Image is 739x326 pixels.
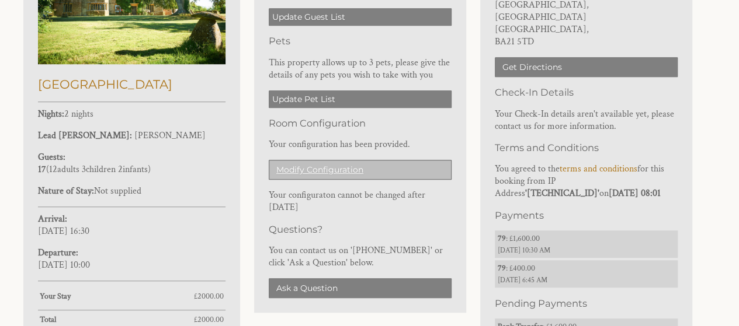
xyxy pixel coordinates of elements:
h3: Terms and Conditions [495,142,678,153]
span: 12 [49,163,57,176]
strong: Total [40,314,194,325]
h3: Questions? [269,223,452,235]
span: 2000.00 [197,291,224,302]
strong: '[TECHNICAL_ID]' [525,187,599,199]
span: adult [49,163,79,176]
p: [DATE] 10:00 [38,247,225,271]
span: child [79,163,116,176]
p: Your configuraton cannot be changed after [DATE] [269,189,452,213]
p: You can contact us on '[PHONE_NUMBER]' or click 'Ask a Question' below. [269,244,452,269]
span: £ [194,314,224,325]
h3: Check-In Details [495,86,678,98]
p: Your configuration has been provided. [269,138,452,150]
span: [DATE] 6:45 AM [498,275,675,285]
a: Get Directions [495,57,678,77]
a: Ask a Question [269,278,452,298]
h3: Payments [495,209,678,221]
p: 2 nights [38,108,225,120]
h3: Room Configuration [269,117,452,129]
p: You agreed to the for this booking from IP Address on [495,163,678,199]
span: [DATE] 10:30 AM [498,246,675,255]
h3: Pending Payments [495,297,678,309]
span: 2 [118,163,123,176]
span: ( ) [38,163,151,176]
strong: [DATE] 08:01 [609,187,661,199]
span: 3 [82,163,86,176]
p: Not supplied [38,185,225,197]
span: £ [194,291,224,302]
p: This property allows up to 3 pets, please give the details of any pets you wish to take with you [269,57,452,81]
a: Modify Configuration [269,160,452,180]
span: ren [103,163,116,176]
a: Update Guest List [269,8,452,26]
p: [DATE] 16:30 [38,213,225,237]
span: s [76,163,79,176]
span: 2000.00 [197,314,224,325]
li: : £400.00 [495,260,678,288]
strong: 17 [38,163,46,176]
strong: 79 [498,263,506,274]
strong: Nights: [38,108,64,120]
strong: Arrival: [38,213,67,225]
a: Update Pet List [269,90,452,108]
strong: Guests: [38,151,65,163]
a: terms and conditions [560,163,637,175]
strong: Your Stay [40,291,194,302]
span: [PERSON_NAME] [134,129,206,142]
strong: Lead [PERSON_NAME]: [38,129,132,142]
h3: Pets [269,35,452,47]
p: Your Check-In details aren't available yet, please contact us for more information. [495,108,678,132]
h2: [GEOGRAPHIC_DATA] [38,77,225,92]
strong: Nature of Stay: [38,185,94,197]
strong: Departure: [38,247,78,259]
strong: 79 [498,233,506,244]
li: : £1,600.00 [495,230,678,258]
span: s [144,163,148,176]
a: [GEOGRAPHIC_DATA] [38,57,225,92]
span: infant [116,163,148,176]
